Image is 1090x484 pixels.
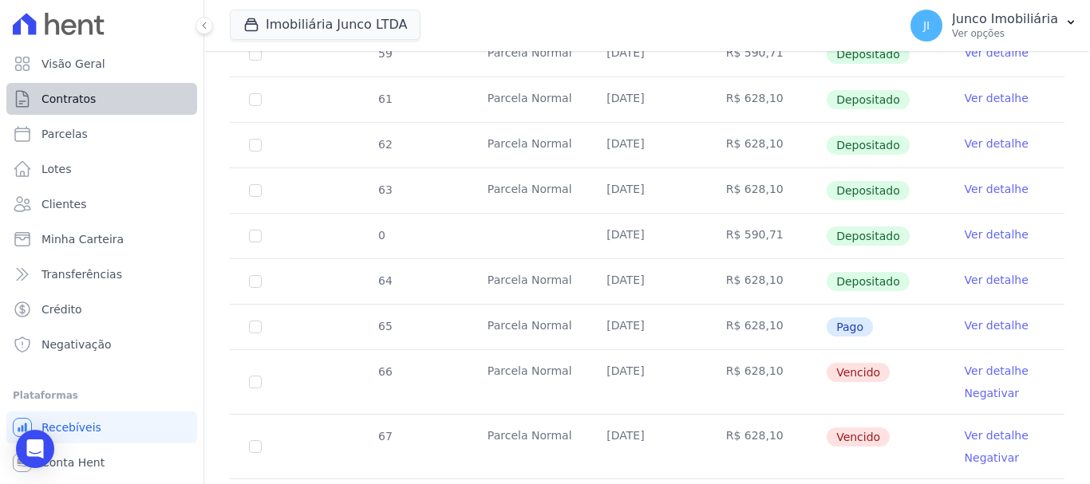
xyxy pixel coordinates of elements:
a: Contratos [6,83,197,115]
span: Depositado [827,272,910,291]
span: Minha Carteira [41,231,124,247]
input: Só é possível selecionar pagamentos em aberto [249,230,262,242]
span: 0 [377,229,385,242]
button: Imobiliária Junco LTDA [230,10,421,40]
a: Ver detalhe [965,226,1029,242]
span: Vencido [827,363,890,382]
td: [DATE] [587,305,706,349]
td: R$ 590,71 [707,32,826,77]
a: Crédito [6,293,197,325]
span: 64 [377,274,393,287]
td: [DATE] [587,123,706,167]
span: Clientes [41,196,86,212]
span: Pago [827,317,873,336]
span: Parcelas [41,126,88,142]
td: R$ 628,10 [707,415,826,478]
input: default [249,376,262,388]
a: Ver detalhe [965,45,1029,61]
a: Recebíveis [6,411,197,443]
span: Depositado [827,181,910,200]
td: Parcela Normal [468,415,587,478]
a: Negativação [6,329,197,360]
td: [DATE] [587,259,706,304]
span: Transferências [41,266,122,282]
p: Ver opções [952,27,1058,40]
td: [DATE] [587,32,706,77]
span: 61 [377,92,393,105]
a: Ver detalhe [965,363,1029,379]
td: [DATE] [587,415,706,478]
a: Negativar [965,387,1020,399]
span: Depositado [827,226,910,246]
td: [DATE] [587,77,706,122]
input: Só é possível selecionar pagamentos em aberto [249,93,262,106]
span: Conta Hent [41,454,105,470]
td: Parcela Normal [468,123,587,167]
td: Parcela Normal [468,32,587,77]
td: R$ 628,10 [707,350,826,414]
a: Ver detalhe [965,317,1029,333]
span: Vencido [827,427,890,447]
span: 65 [377,320,393,333]
a: Lotes [6,153,197,185]
td: R$ 628,10 [707,305,826,349]
td: Parcela Normal [468,168,587,213]
td: [DATE] [587,214,706,258]
span: Depositado [827,90,910,109]
input: Só é possível selecionar pagamentos em aberto [249,275,262,288]
span: 62 [377,138,393,151]
td: Parcela Normal [468,259,587,304]
a: Clientes [6,188,197,220]
a: Ver detalhe [965,272,1029,288]
td: R$ 590,71 [707,214,826,258]
a: Ver detalhe [965,90,1029,106]
a: Ver detalhe [965,427,1029,443]
button: JI Junco Imobiliária Ver opções [898,3,1090,48]
a: Negativar [965,451,1020,464]
a: Transferências [6,258,197,290]
span: Crédito [41,301,82,317]
span: 67 [377,430,393,443]
td: R$ 628,10 [707,123,826,167]
div: Open Intercom Messenger [16,430,54,468]
a: Minha Carteira [6,223,197,255]
input: Só é possível selecionar pagamentos em aberto [249,321,262,333]
p: Junco Imobiliária [952,11,1058,27]
span: Depositado [827,45,910,64]
a: Visão Geral [6,48,197,80]
span: Depositado [827,136,910,155]
td: Parcela Normal [468,305,587,349]
span: 63 [377,183,393,196]
a: Ver detalhe [965,181,1029,197]
input: Só é possível selecionar pagamentos em aberto [249,48,262,61]
span: 59 [377,47,393,60]
input: Só é possível selecionar pagamentos em aberto [249,184,262,197]
td: Parcela Normal [468,77,587,122]
a: Ver detalhe [965,136,1029,151]
span: Visão Geral [41,56,105,72]
a: Conta Hent [6,447,197,478]
a: Parcelas [6,118,197,150]
span: JI [923,20,930,31]
span: Lotes [41,161,72,177]
td: R$ 628,10 [707,77,826,122]
td: Parcela Normal [468,350,587,414]
input: Só é possível selecionar pagamentos em aberto [249,139,262,151]
td: [DATE] [587,168,706,213]
span: Contratos [41,91,96,107]
span: Negativação [41,336,112,352]
div: Plataformas [13,386,191,405]
td: [DATE] [587,350,706,414]
td: R$ 628,10 [707,259,826,304]
span: Recebíveis [41,419,101,435]
span: 66 [377,365,393,378]
input: default [249,440,262,453]
td: R$ 628,10 [707,168,826,213]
